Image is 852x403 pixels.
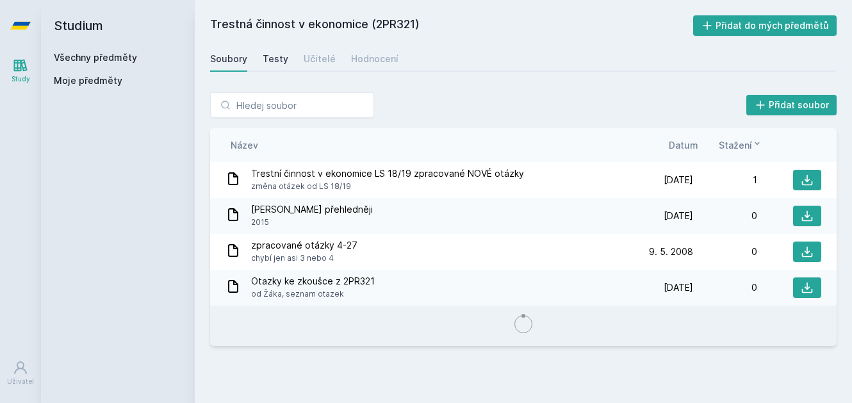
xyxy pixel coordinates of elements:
[351,46,398,72] a: Hodnocení
[54,52,137,63] a: Všechny předměty
[3,354,38,393] a: Uživatel
[210,92,374,118] input: Hledej soubor
[664,210,693,222] span: [DATE]
[693,210,757,222] div: 0
[746,95,837,115] button: Přidat soubor
[251,203,373,216] span: [PERSON_NAME] přehledněji
[7,377,34,386] div: Uživatel
[693,174,757,186] div: 1
[719,138,762,152] button: Stažení
[664,174,693,186] span: [DATE]
[12,74,30,84] div: Study
[693,281,757,294] div: 0
[251,275,375,288] span: Otazky ke zkoušce z 2PR321
[693,245,757,258] div: 0
[210,46,247,72] a: Soubory
[251,180,524,193] span: změna otázek od LS 18/19
[3,51,38,90] a: Study
[664,281,693,294] span: [DATE]
[351,53,398,65] div: Hodnocení
[263,46,288,72] a: Testy
[304,46,336,72] a: Učitelé
[210,53,247,65] div: Soubory
[251,239,357,252] span: zpracované otázky 4-27
[263,53,288,65] div: Testy
[669,138,698,152] button: Datum
[251,167,524,180] span: Trestní činnost v ekonomice LS 18/19 zpracované NOVÉ otázky
[693,15,837,36] button: Přidat do mých předmětů
[719,138,752,152] span: Stažení
[54,74,122,87] span: Moje předměty
[304,53,336,65] div: Učitelé
[251,216,373,229] span: 2015
[251,252,357,265] span: chybí jen asi 3 nebo 4
[231,138,258,152] button: Název
[210,15,693,36] h2: Trestná činnost v ekonomice (2PR321)
[251,288,375,300] span: od Žáka, seznam otazek
[649,245,693,258] span: 9. 5. 2008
